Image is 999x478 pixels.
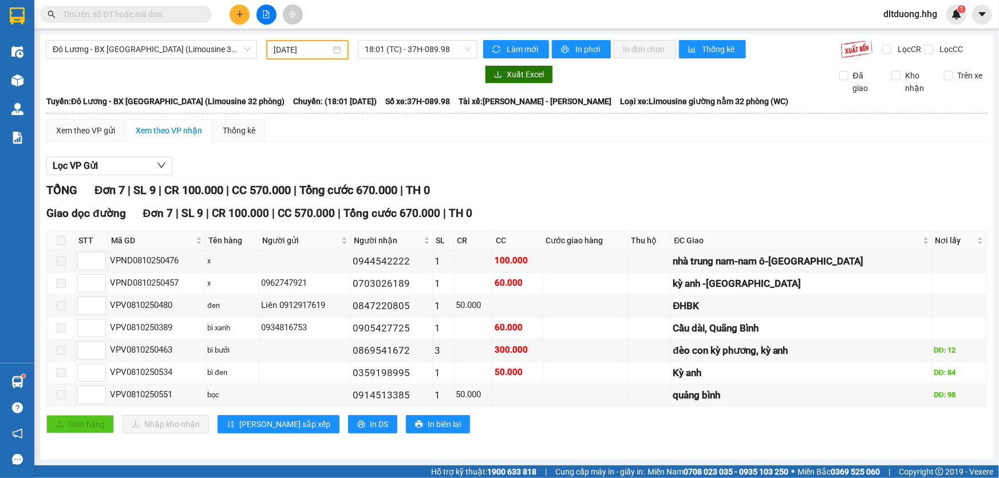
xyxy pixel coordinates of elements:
[123,415,209,433] button: downloadNhập kho nhận
[207,322,257,334] div: bì xanh
[46,97,285,106] b: Tuyến: Đô Lương - BX [GEOGRAPHIC_DATA] (Limousine 32 phòng)
[400,183,403,197] span: |
[673,365,930,381] div: Kỳ anh
[108,362,206,384] td: VPV0810250534
[673,276,930,291] div: kỳ anh -[GEOGRAPHIC_DATA]
[207,278,257,289] div: x
[143,207,173,220] span: Đơn 7
[22,374,25,378] sup: 1
[958,5,966,13] sup: 1
[953,69,988,82] span: Trên xe
[110,321,203,335] div: VPV0810250389
[207,255,257,267] div: x
[227,420,235,429] span: sort-ascending
[207,367,257,378] div: bì đen
[353,388,431,403] div: 0914513385
[647,465,788,478] span: Miền Nam
[283,5,303,25] button: aim
[935,43,965,56] span: Lọc CC
[38,11,110,36] strong: HÃNG XE HẢI HOÀNG GIA
[495,321,540,335] div: 60.000
[11,103,23,115] img: warehouse-icon
[495,254,540,268] div: 100.000
[11,74,23,86] img: warehouse-icon
[133,183,156,197] span: SL 9
[56,124,115,137] div: Xem theo VP gửi
[552,40,611,58] button: printerIn phơi
[110,388,203,402] div: VPV0810250551
[218,415,339,433] button: sort-ascending[PERSON_NAME] sắp xếp
[435,298,452,314] div: 1
[232,183,291,197] span: CC 570.000
[435,321,452,336] div: 1
[226,183,229,197] span: |
[874,7,946,21] span: dltduong.hhg
[702,43,737,56] span: Thống kê
[206,207,209,220] span: |
[157,161,166,170] span: down
[688,45,698,54] span: bar-chart
[561,45,571,54] span: printer
[456,299,491,313] div: 50.000
[12,454,23,465] span: message
[353,365,431,381] div: 0359198995
[433,231,454,250] th: SL
[370,418,388,430] span: In DS
[207,300,257,311] div: đen
[108,384,206,406] td: VPV0810250551
[299,183,397,197] span: Tổng cước 670.000
[673,254,930,269] div: nhà trung nam-nam ô-[GEOGRAPHIC_DATA]
[53,159,98,173] span: Lọc VP Gửi
[256,5,277,25] button: file-add
[831,467,880,476] strong: 0369 525 060
[435,254,452,269] div: 1
[46,183,77,197] span: TỔNG
[353,298,431,314] div: 0847220805
[289,10,297,18] span: aim
[406,415,470,433] button: printerIn biên lai
[934,345,985,356] div: DĐ: 12
[495,276,540,290] div: 60.000
[415,420,423,429] span: printer
[236,10,244,18] span: plus
[483,40,549,58] button: syncLàm mới
[353,276,431,291] div: 0703026189
[674,234,920,247] span: ĐC Giao
[181,207,203,220] span: SL 9
[164,183,223,197] span: CR 100.000
[239,418,330,430] span: [PERSON_NAME] sắp xếp
[959,5,964,13] span: 1
[353,343,431,358] div: 0869541672
[11,46,23,58] img: warehouse-icon
[620,95,788,108] span: Loại xe: Limousine giường nằm 32 phòng (WC)
[110,254,203,268] div: VPND0810250476
[435,388,452,403] div: 1
[94,183,125,197] span: Đơn 7
[673,343,930,358] div: đèo con kỳ phương, kỳ anh
[262,234,339,247] span: Người gửi
[110,299,203,313] div: VPV0810250480
[76,231,108,250] th: STT
[935,468,943,476] span: copyright
[406,183,430,197] span: TH 0
[555,465,645,478] span: Cung cấp máy in - giấy in:
[684,467,788,476] strong: 0708 023 035 - 0935 103 250
[10,7,25,25] img: logo-vxr
[848,69,883,94] span: Đã giao
[456,388,491,402] div: 50.000
[443,207,446,220] span: |
[108,272,206,295] td: VPND0810250457
[108,317,206,339] td: VPV0810250389
[934,367,985,378] div: DĐ: 84
[159,183,161,197] span: |
[951,9,962,19] img: icon-new-feature
[454,231,493,250] th: CR
[293,95,377,108] span: Chuyến: (18:01 [DATE])
[272,207,275,220] span: |
[136,124,202,137] div: Xem theo VP nhận
[428,418,461,430] span: In biên lai
[495,366,540,380] div: 50.000
[111,234,194,247] span: Mã GD
[12,402,23,413] span: question-circle
[46,415,114,433] button: uploadGiao hàng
